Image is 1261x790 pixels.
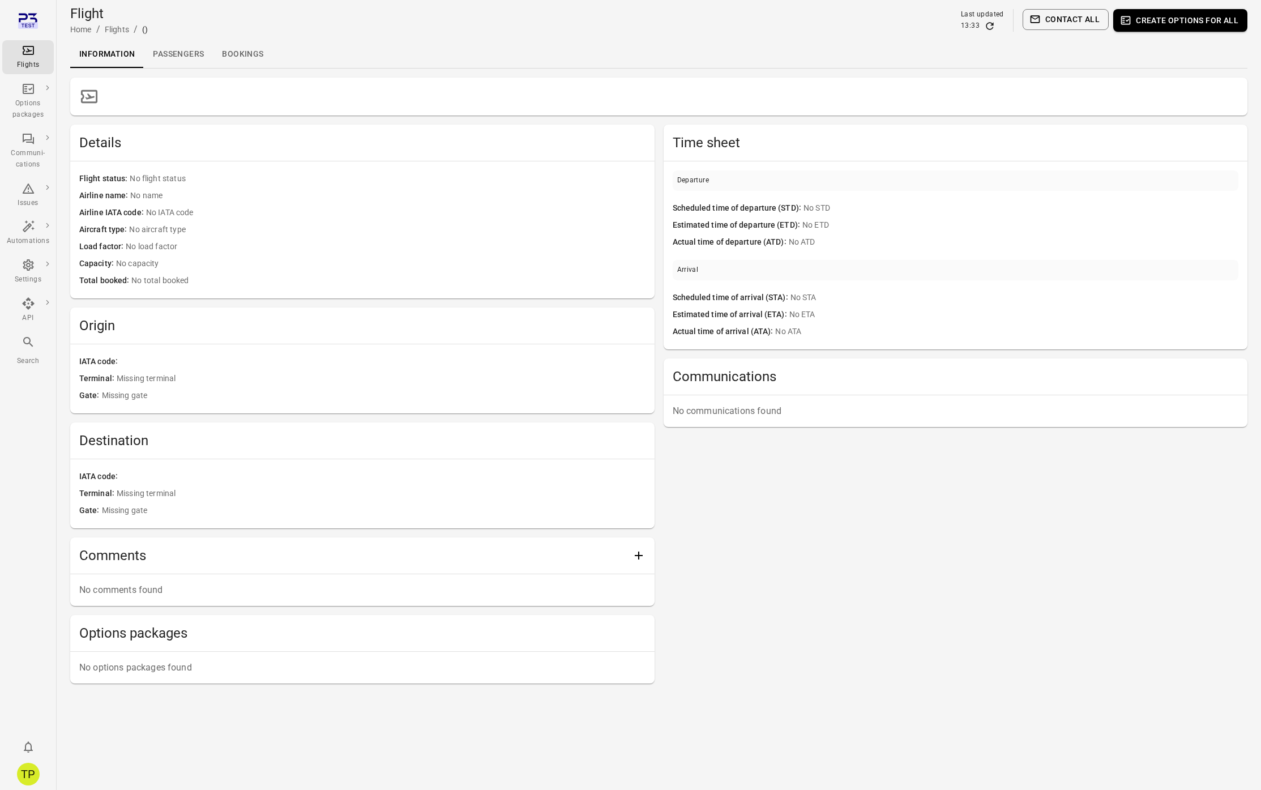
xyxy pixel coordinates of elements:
[117,373,646,385] span: Missing terminal
[673,326,776,338] span: Actual time of arrival (ATA)
[673,309,789,321] span: Estimated time of arrival (ETA)
[802,219,1238,232] span: No ETD
[961,9,1004,20] div: Last updated
[1023,9,1109,30] button: Contact all
[673,404,1239,418] p: No communications found
[17,736,40,758] button: Notifications
[134,23,138,36] li: /
[79,241,126,253] span: Load factor
[79,258,116,270] span: Capacity
[70,41,1247,68] div: Local navigation
[7,236,49,247] div: Automations
[2,129,54,174] a: Communi-cations
[2,178,54,212] a: Issues
[2,40,54,74] a: Flights
[673,219,802,232] span: Estimated time of departure (ETD)
[70,25,92,34] a: Home
[146,207,646,219] span: No IATA code
[79,661,646,674] p: No options packages found
[126,241,645,253] span: No load factor
[984,20,995,32] button: Refresh data
[673,134,1239,152] h2: Time sheet
[2,332,54,370] button: Search
[673,368,1239,386] h2: Communications
[2,255,54,289] a: Settings
[79,173,130,185] span: Flight status
[7,148,49,170] div: Communi-cations
[79,356,120,368] span: IATA code
[70,5,148,23] h1: Flight
[7,274,49,285] div: Settings
[7,356,49,367] div: Search
[2,293,54,327] a: API
[2,79,54,124] a: Options packages
[70,23,148,36] nav: Breadcrumbs
[130,190,645,202] span: No name
[7,59,49,71] div: Flights
[79,207,146,219] span: Airline IATA code
[790,292,1238,304] span: No STA
[102,390,646,402] span: Missing gate
[79,432,646,450] h2: Destination
[142,24,148,35] div: ()
[677,264,699,276] div: Arrival
[144,41,213,68] a: Passengers
[79,275,131,287] span: Total booked
[803,202,1238,215] span: No STD
[12,758,44,790] button: Tómas Páll Máté
[102,505,646,517] span: Missing gate
[627,544,650,567] button: Add comment
[673,292,790,304] span: Scheduled time of arrival (STA)
[673,236,789,249] span: Actual time of departure (ATD)
[96,23,100,36] li: /
[70,41,144,68] a: Information
[79,624,646,642] h2: Options packages
[117,488,646,500] span: Missing terminal
[79,317,646,335] h2: Origin
[1113,9,1247,32] button: Create options for all
[79,471,120,483] span: IATA code
[79,488,117,500] span: Terminal
[79,224,129,236] span: Aircraft type
[130,173,645,185] span: No flight status
[7,198,49,209] div: Issues
[2,216,54,250] a: Automations
[129,224,645,236] span: No aircraft type
[79,390,102,402] span: Gate
[116,258,646,270] span: No capacity
[961,20,980,32] div: 13:33
[79,546,627,565] h2: Comments
[131,275,645,287] span: No total booked
[789,236,1238,249] span: No ATD
[79,190,130,202] span: Airline name
[7,313,49,324] div: API
[789,309,1238,321] span: No ETA
[677,175,709,186] div: Departure
[673,202,803,215] span: Scheduled time of departure (STD)
[17,763,40,785] div: TP
[79,134,646,152] h2: Details
[775,326,1238,338] span: No ATA
[7,98,49,121] div: Options packages
[79,505,102,517] span: Gate
[79,373,117,385] span: Terminal
[213,41,272,68] a: Bookings
[105,25,129,34] a: Flights
[79,583,646,597] p: No comments found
